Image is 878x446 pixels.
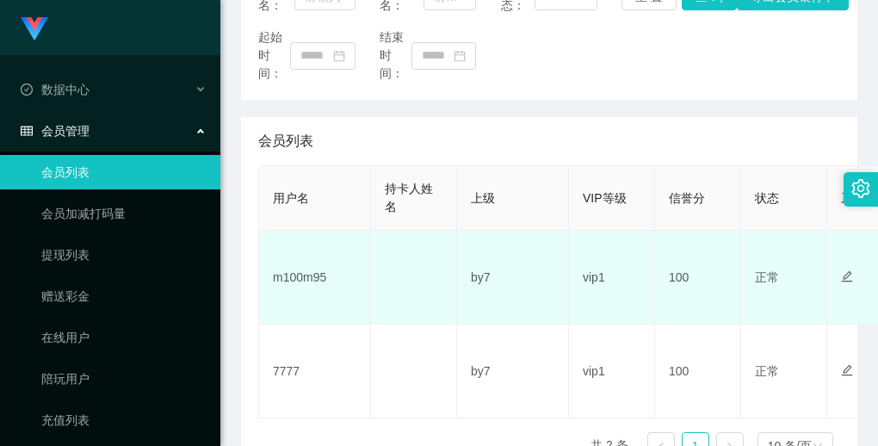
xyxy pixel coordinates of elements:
[457,325,569,418] td: by7
[259,325,371,418] td: 7777
[569,231,655,325] td: vip1
[851,179,870,198] i: 图标: setting
[569,325,655,418] td: vip1
[333,50,345,62] i: 图标: calendar
[21,83,90,96] span: 数据中心
[755,270,779,284] span: 正常
[454,50,466,62] i: 图标: calendar
[471,191,495,205] span: 上级
[457,231,569,325] td: by7
[841,270,853,282] i: 图标: edit
[273,191,309,205] span: 用户名
[41,320,207,355] a: 在线用户
[41,155,207,189] a: 会员列表
[259,231,371,325] td: m100m95
[21,84,33,96] i: 图标: check-circle-o
[41,238,207,272] a: 提现列表
[258,131,313,152] span: 会员列表
[655,231,741,325] td: 100
[41,362,207,396] a: 陪玩用户
[258,28,290,83] span: 起始时间：
[21,17,48,41] img: logo.9652507e.png
[755,364,779,378] span: 正常
[655,325,741,418] td: 100
[41,196,207,231] a: 会员加减打码量
[21,125,33,137] i: 图标: table
[385,182,433,214] span: 持卡人姓名
[755,191,779,205] span: 状态
[583,191,627,205] span: VIP等级
[841,364,853,376] i: 图标: edit
[380,28,411,83] span: 结束时间：
[21,124,90,138] span: 会员管理
[41,403,207,437] a: 充值列表
[669,191,705,205] span: 信誉分
[41,279,207,313] a: 赠送彩金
